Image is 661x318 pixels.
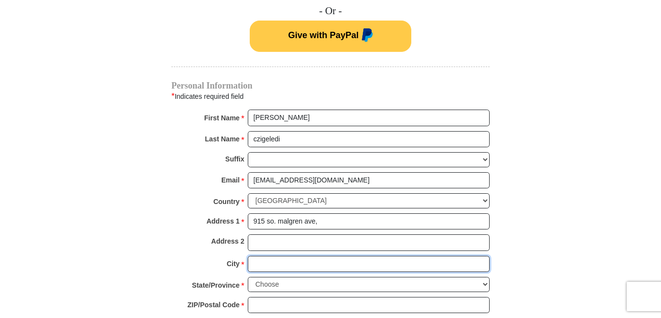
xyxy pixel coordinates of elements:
h4: Personal Information [171,82,490,90]
strong: State/Province [192,278,239,292]
strong: Email [221,173,239,187]
strong: ZIP/Postal Code [188,298,240,312]
span: Give with PayPal [288,30,358,40]
strong: Country [213,195,240,208]
button: Give with PayPal [250,21,411,52]
strong: Address 2 [211,234,244,248]
strong: First Name [204,111,239,125]
h4: - Or - [171,5,490,17]
img: paypal [359,28,373,44]
strong: Address 1 [207,214,240,228]
div: Indicates required field [171,90,490,103]
strong: City [227,257,239,271]
strong: Last Name [205,132,240,146]
strong: Suffix [225,152,244,166]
